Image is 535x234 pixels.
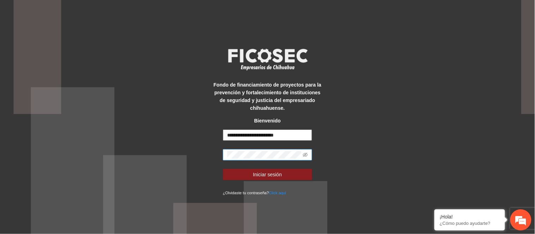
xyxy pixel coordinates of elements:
p: ¿Cómo puedo ayudarte? [440,221,500,226]
span: Iniciar sesión [253,171,282,178]
strong: Fondo de financiamiento de proyectos para la prevención y fortalecimiento de instituciones de seg... [214,82,322,111]
strong: Bienvenido [254,118,281,124]
div: ¡Hola! [440,214,500,220]
a: Click aqui [269,191,286,195]
button: Iniciar sesión [223,169,312,180]
img: logo [224,46,312,72]
small: ¿Olvidaste tu contraseña? [223,191,286,195]
span: eye-invisible [303,152,308,157]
